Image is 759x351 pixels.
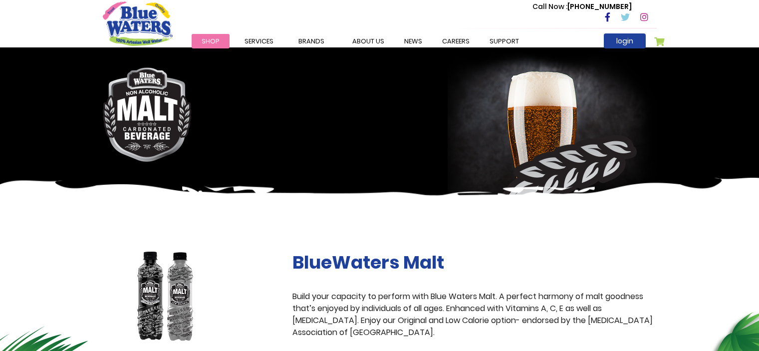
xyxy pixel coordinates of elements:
a: store logo [103,1,173,45]
span: Call Now : [532,1,567,11]
span: Services [245,36,273,46]
img: malt-logo.png [103,67,192,162]
p: [PHONE_NUMBER] [532,1,632,12]
a: News [394,34,432,48]
a: about us [342,34,394,48]
a: support [480,34,529,48]
a: login [604,33,646,48]
a: careers [432,34,480,48]
span: Shop [202,36,220,46]
img: malt-banner-right.png [448,52,664,225]
span: Brands [298,36,324,46]
h2: BlueWaters Malt [292,252,657,273]
p: Build your capacity to perform with Blue Waters Malt. A perfect harmony of malt goodness that’s e... [292,291,657,339]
